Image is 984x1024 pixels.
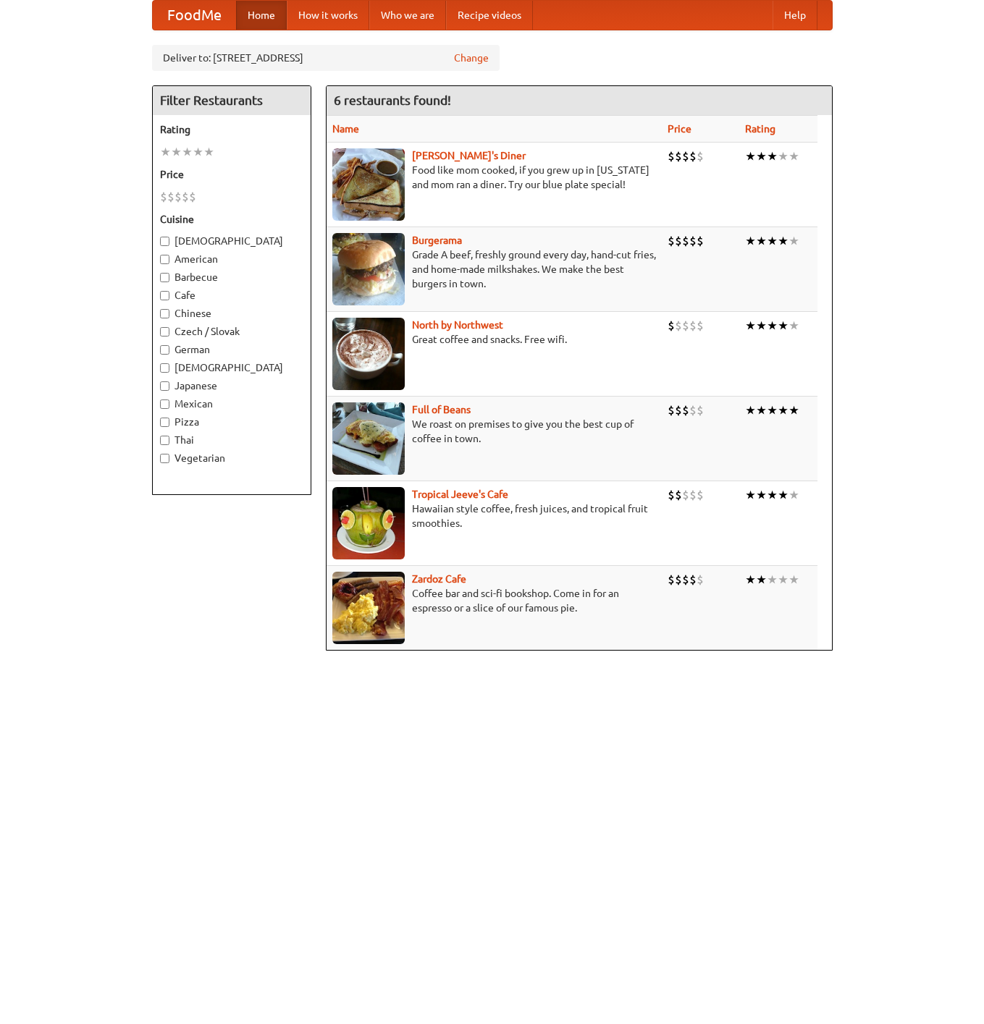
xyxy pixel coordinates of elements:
[697,487,704,503] li: $
[668,233,675,249] li: $
[160,212,303,227] h5: Cuisine
[153,1,236,30] a: FoodMe
[675,572,682,588] li: $
[412,488,508,500] a: Tropical Jeeve's Cafe
[160,399,169,409] input: Mexican
[668,402,675,418] li: $
[332,233,405,305] img: burgerama.jpg
[332,318,405,390] img: north.jpg
[412,150,526,161] a: [PERSON_NAME]'s Diner
[778,148,789,164] li: ★
[789,487,799,503] li: ★
[160,237,169,246] input: [DEMOGRAPHIC_DATA]
[682,233,689,249] li: $
[160,433,303,447] label: Thai
[160,234,303,248] label: [DEMOGRAPHIC_DATA]
[182,144,193,160] li: ★
[773,1,817,30] a: Help
[682,487,689,503] li: $
[160,345,169,355] input: German
[160,418,169,427] input: Pizza
[778,572,789,588] li: ★
[332,487,405,559] img: jeeves.jpg
[369,1,446,30] a: Who we are
[193,144,203,160] li: ★
[160,436,169,445] input: Thai
[778,233,789,249] li: ★
[789,148,799,164] li: ★
[767,402,778,418] li: ★
[160,324,303,339] label: Czech / Slovak
[675,487,682,503] li: $
[332,247,656,291] p: Grade A beef, freshly ground every day, hand-cut fries, and home-made milkshakes. We make the bes...
[160,270,303,284] label: Barbecue
[160,342,303,357] label: German
[756,487,767,503] li: ★
[334,93,451,107] ng-pluralize: 6 restaurants found!
[160,397,303,411] label: Mexican
[756,572,767,588] li: ★
[767,148,778,164] li: ★
[332,402,405,475] img: beans.jpg
[412,573,466,585] a: Zardoz Cafe
[182,189,189,205] li: $
[160,327,169,337] input: Czech / Slovak
[682,402,689,418] li: $
[745,148,756,164] li: ★
[332,163,656,192] p: Food like mom cooked, if you grew up in [US_STATE] and mom ran a diner. Try our blue plate special!
[682,318,689,334] li: $
[160,360,303,375] label: [DEMOGRAPHIC_DATA]
[332,332,656,347] p: Great coffee and snacks. Free wifi.
[789,318,799,334] li: ★
[675,402,682,418] li: $
[689,233,697,249] li: $
[778,487,789,503] li: ★
[160,381,169,391] input: Japanese
[160,454,169,463] input: Vegetarian
[160,415,303,429] label: Pizza
[668,572,675,588] li: $
[236,1,287,30] a: Home
[332,502,656,530] p: Hawaiian style coffee, fresh juices, and tropical fruit smoothies.
[745,233,756,249] li: ★
[160,451,303,465] label: Vegetarian
[160,306,303,321] label: Chinese
[160,288,303,302] label: Cafe
[756,233,767,249] li: ★
[689,318,697,334] li: $
[160,144,171,160] li: ★
[778,402,789,418] li: ★
[167,189,174,205] li: $
[682,572,689,588] li: $
[152,45,500,71] div: Deliver to: [STREET_ADDRESS]
[412,234,462,246] a: Burgerama
[332,572,405,644] img: zardoz.jpg
[174,189,182,205] li: $
[745,487,756,503] li: ★
[767,572,778,588] li: ★
[160,363,169,373] input: [DEMOGRAPHIC_DATA]
[412,404,471,415] a: Full of Beans
[778,318,789,334] li: ★
[697,233,704,249] li: $
[153,86,311,115] h4: Filter Restaurants
[675,148,682,164] li: $
[171,144,182,160] li: ★
[160,252,303,266] label: American
[287,1,369,30] a: How it works
[332,148,405,221] img: sallys.jpg
[160,309,169,318] input: Chinese
[697,148,704,164] li: $
[454,51,489,65] a: Change
[697,572,704,588] li: $
[689,402,697,418] li: $
[668,123,691,135] a: Price
[668,487,675,503] li: $
[189,189,196,205] li: $
[412,319,503,331] a: North by Northwest
[446,1,533,30] a: Recipe videos
[682,148,689,164] li: $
